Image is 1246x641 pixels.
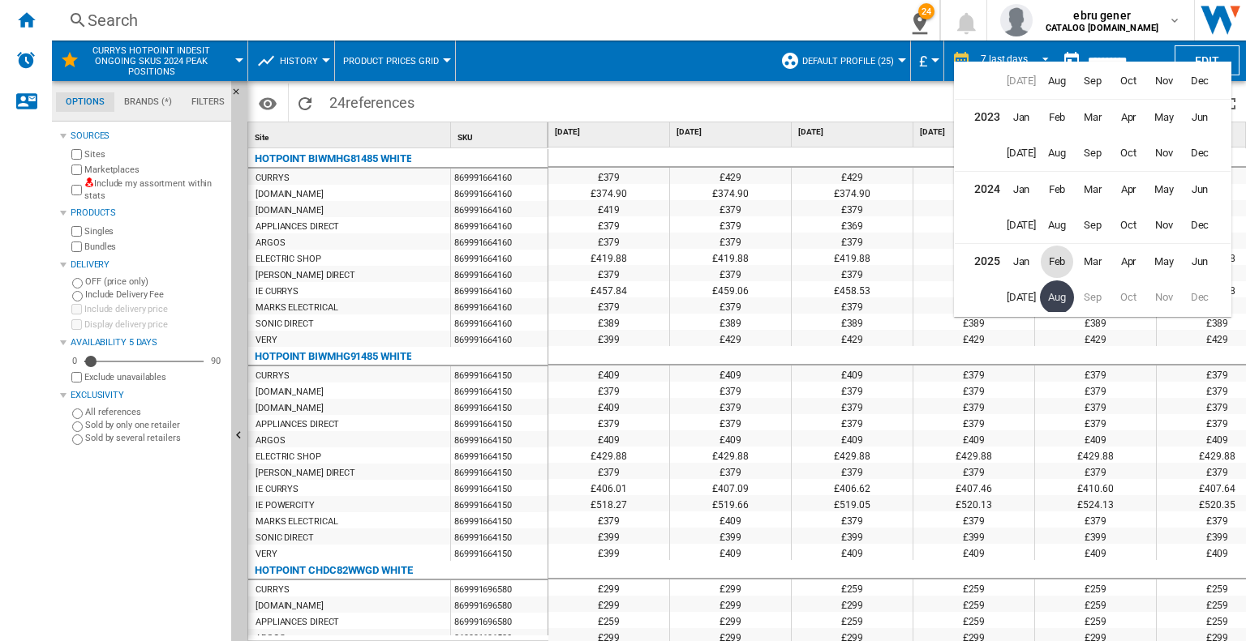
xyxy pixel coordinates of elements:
span: [DATE] [1005,137,1038,169]
td: October 2025 [1111,280,1146,316]
md-calendar: Calendar [955,62,1231,316]
td: December 2024 [1182,207,1231,244]
span: Dec [1184,65,1216,97]
span: Jan [1005,101,1038,134]
span: Jan [1005,173,1038,206]
td: July 2022 [1003,63,1039,100]
td: September 2023 [1075,135,1111,172]
span: [DATE] [1005,209,1038,241]
td: May 2025 [1146,243,1182,280]
span: Feb [1041,101,1073,134]
td: 2024 [955,171,1003,207]
td: July 2023 [1003,135,1039,172]
span: Nov [1148,137,1180,169]
span: Aug [1041,137,1073,169]
span: Jun [1184,173,1216,206]
span: Sep [1076,137,1109,169]
span: Oct [1112,137,1145,169]
td: January 2024 [1003,171,1039,207]
span: Mar [1076,101,1109,134]
td: October 2022 [1111,63,1146,100]
td: December 2025 [1182,280,1231,316]
td: October 2023 [1111,135,1146,172]
td: March 2024 [1075,171,1111,207]
td: July 2024 [1003,207,1039,244]
span: Apr [1112,173,1145,206]
td: August 2025 [1039,280,1075,316]
td: July 2025 [1003,280,1039,316]
td: November 2024 [1146,207,1182,244]
td: April 2023 [1111,99,1146,135]
td: September 2022 [1075,63,1111,100]
td: August 2024 [1039,207,1075,244]
td: 2025 [955,243,1003,280]
span: Dec [1184,209,1216,241]
td: December 2023 [1182,135,1231,172]
span: Jan [1005,246,1038,278]
span: Apr [1112,101,1145,134]
td: May 2024 [1146,171,1182,207]
td: April 2025 [1111,243,1146,280]
span: May [1148,101,1180,134]
span: Dec [1184,137,1216,169]
td: March 2025 [1075,243,1111,280]
td: November 2023 [1146,135,1182,172]
span: Nov [1148,65,1180,97]
td: June 2025 [1182,243,1231,280]
td: October 2024 [1111,207,1146,244]
td: September 2024 [1075,207,1111,244]
span: May [1148,246,1180,278]
span: Mar [1076,173,1109,206]
td: April 2024 [1111,171,1146,207]
span: Sep [1076,65,1109,97]
span: Aug [1041,209,1073,241]
td: January 2025 [1003,243,1039,280]
td: December 2022 [1182,63,1231,100]
span: Oct [1112,209,1145,241]
span: Aug [1041,65,1073,97]
td: August 2023 [1039,135,1075,172]
span: Nov [1148,209,1180,241]
td: June 2023 [1182,99,1231,135]
span: Aug [1040,280,1074,314]
span: Jun [1184,246,1216,278]
span: Mar [1076,246,1109,278]
td: November 2022 [1146,63,1182,100]
span: Oct [1112,65,1145,97]
td: June 2024 [1182,171,1231,207]
td: January 2023 [1003,99,1039,135]
span: Feb [1041,173,1073,206]
td: August 2022 [1039,63,1075,100]
td: February 2025 [1039,243,1075,280]
td: February 2024 [1039,171,1075,207]
span: Apr [1112,246,1145,278]
td: September 2025 [1075,280,1111,316]
td: February 2023 [1039,99,1075,135]
span: Sep [1076,209,1109,241]
td: May 2023 [1146,99,1182,135]
span: May [1148,173,1180,206]
span: Jun [1184,101,1216,134]
td: November 2025 [1146,280,1182,316]
td: March 2023 [1075,99,1111,135]
span: Feb [1041,246,1073,278]
span: [DATE] [1005,281,1038,314]
td: 2023 [955,99,1003,135]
